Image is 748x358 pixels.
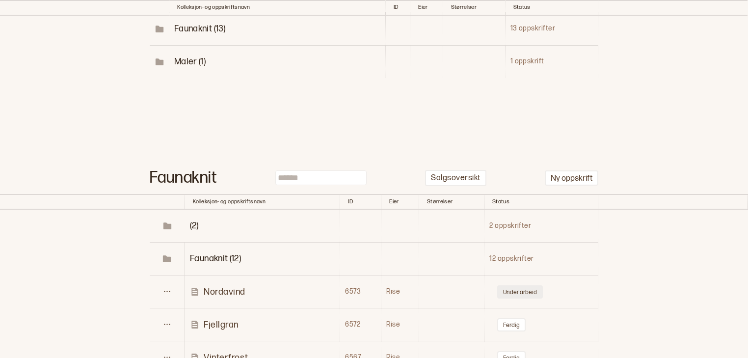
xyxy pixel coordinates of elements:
[425,170,486,186] button: Salgsoversikt
[190,253,241,264] span: Toggle Row Expanded
[150,24,169,34] span: Toggle Row Expanded
[381,194,419,210] th: Toggle SortBy
[150,221,185,231] span: Toggle Row Expanded
[340,308,381,341] td: 6572
[174,24,225,34] span: Toggle Row Expanded
[497,318,526,331] button: Ferdig
[174,56,206,67] span: Toggle Row Expanded
[497,285,543,299] button: Under arbeid
[185,194,340,210] th: Kolleksjon- og oppskriftsnavn
[190,319,339,330] a: Fjellgran
[505,12,598,45] td: 13 oppskrifter
[150,57,169,67] span: Toggle Row Expanded
[150,173,216,183] h1: Faunaknit
[484,243,598,275] td: 12 oppskrifter
[431,173,480,184] p: Salgsoversikt
[204,319,239,330] p: Fjellgran
[419,194,484,210] th: Toggle SortBy
[190,286,339,298] a: Nordavind
[381,275,419,308] td: Rise
[150,194,185,210] th: Toggle SortBy
[484,194,598,210] th: Toggle SortBy
[204,286,245,298] p: Nordavind
[340,194,381,210] th: Toggle SortBy
[545,170,598,186] button: Ny oppskrift
[381,308,419,341] td: Rise
[505,45,598,78] td: 1 oppskrift
[484,210,598,243] td: 2 oppskrifter
[340,275,381,308] td: 6573
[190,220,199,231] span: Toggle Row Expanded
[150,254,184,264] span: Toggle Row Expanded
